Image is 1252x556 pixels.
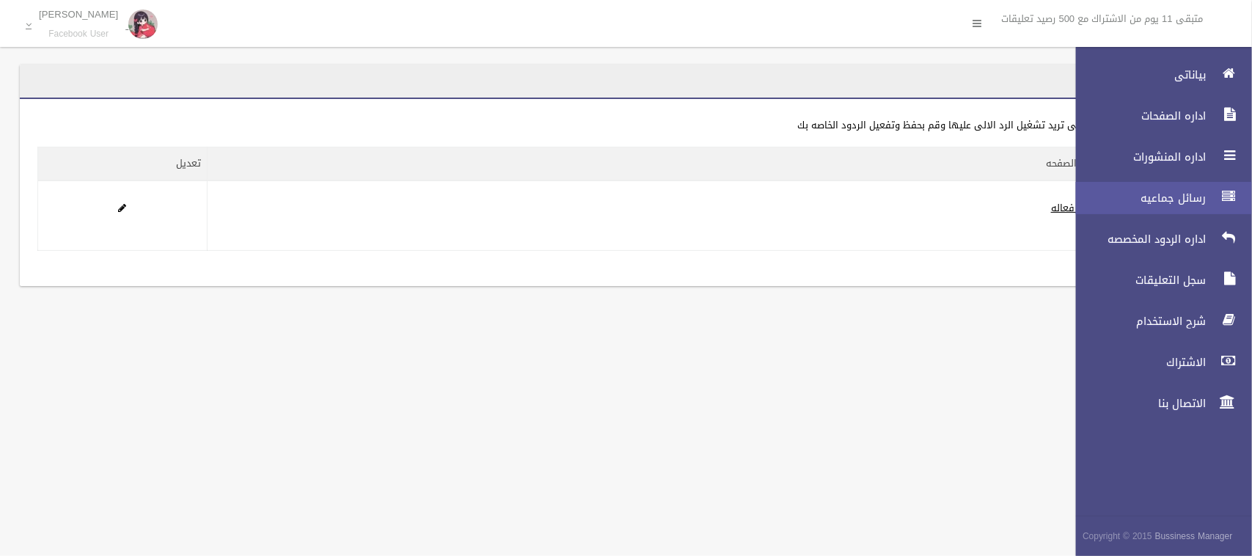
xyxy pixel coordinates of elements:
a: الاتصال بنا [1064,387,1252,420]
a: الاشتراك [1064,346,1252,378]
a: اداره الردود المخصصه [1064,223,1252,255]
span: اداره المنشورات [1064,150,1210,164]
a: بياناتى [1064,59,1252,91]
th: حاله الصفحه [208,147,1104,181]
span: رسائل جماعيه [1064,191,1210,205]
span: الاتصال بنا [1064,396,1210,411]
a: رسائل جماعيه [1064,182,1252,214]
a: اداره المنشورات [1064,141,1252,173]
a: شرح الاستخدام [1064,305,1252,337]
span: سجل التعليقات [1064,273,1210,288]
a: غير فعاله [1051,199,1090,217]
span: الاشتراك [1064,355,1210,370]
strong: Bussiness Manager [1155,528,1233,544]
th: تعديل [38,147,208,181]
p: [PERSON_NAME] [39,9,118,20]
a: اداره الصفحات [1064,100,1252,132]
div: اضغط على الصفحه التى تريد تشغيل الرد الالى عليها وقم بحفظ وتفعيل الردود الخاصه بك [37,117,1168,134]
span: Copyright © 2015 [1083,528,1152,544]
span: اداره الردود المخصصه [1064,232,1210,246]
small: Facebook User [39,29,118,40]
a: سجل التعليقات [1064,264,1252,296]
span: اداره الصفحات [1064,109,1210,123]
a: Edit [119,199,127,217]
span: شرح الاستخدام [1064,314,1210,329]
span: بياناتى [1064,67,1210,82]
